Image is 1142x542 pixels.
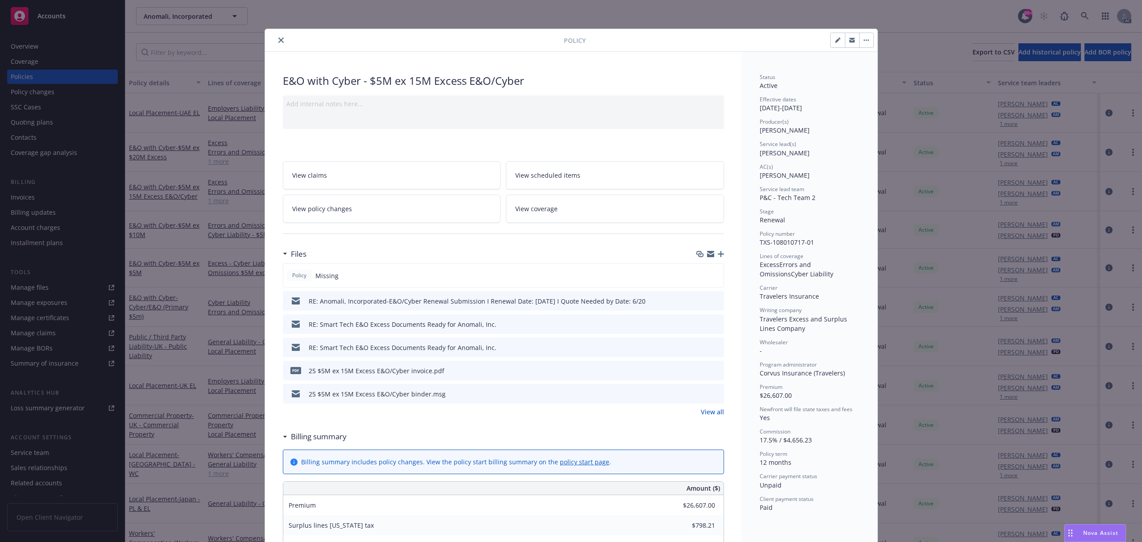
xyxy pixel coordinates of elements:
[760,306,802,314] span: Writing company
[760,208,774,215] span: Stage
[760,361,817,368] span: Program administrator
[276,35,286,46] button: close
[290,367,301,374] span: pdf
[309,343,497,352] div: RE: Smart Tech E&O Excess Documents Ready for Anomali, Inc.
[1064,524,1126,542] button: Nova Assist
[698,366,705,375] button: download file
[515,204,558,213] span: View coverage
[760,472,817,480] span: Carrier payment status
[760,369,845,377] span: Corvus Insurance (Travelers)
[760,185,804,193] span: Service lead team
[760,391,792,400] span: $26,607.00
[760,338,788,346] span: Wholesaler
[760,413,770,422] span: Yes
[760,481,782,489] span: Unpaid
[760,238,814,246] span: TXS-108010717-01
[760,163,773,171] span: AC(s)
[309,389,446,399] div: 25 $5M ex 15M Excess E&O/Cyber binder.msg
[506,161,724,189] a: View scheduled items
[291,248,306,260] h3: Files
[560,458,609,466] a: policy start page
[283,431,347,442] div: Billing summary
[283,161,501,189] a: View claims
[662,519,720,532] input: 0.00
[309,296,645,306] div: RE: Anomali, Incorporated-E&O/Cyber Renewal Submission I Renewal Date: [DATE] I Quote Needed by D...
[760,96,796,103] span: Effective dates
[712,296,720,306] button: preview file
[760,216,785,224] span: Renewal
[760,428,790,435] span: Commission
[760,96,860,113] div: [DATE] - [DATE]
[760,450,787,458] span: Policy term
[760,405,852,413] span: Newfront will file state taxes and fees
[760,503,773,512] span: Paid
[283,73,724,88] div: E&O with Cyber - $5M ex 15M Excess E&O/Cyber
[760,383,782,391] span: Premium
[292,171,327,180] span: View claims
[760,260,779,269] span: Excess
[289,501,316,509] span: Premium
[712,366,720,375] button: preview file
[289,521,374,529] span: Surplus lines [US_STATE] tax
[698,296,705,306] button: download file
[315,271,339,280] span: Missing
[712,389,720,399] button: preview file
[760,81,778,90] span: Active
[760,436,812,444] span: 17.5% / $4,656.23
[760,315,849,333] span: Travelers Excess and Surplus Lines Company
[286,99,720,108] div: Add internal notes here...
[760,140,796,148] span: Service lead(s)
[760,284,778,292] span: Carrier
[712,343,720,352] button: preview file
[760,495,814,503] span: Client payment status
[701,407,724,417] a: View all
[515,171,580,180] span: View scheduled items
[698,343,705,352] button: download file
[760,230,795,238] span: Policy number
[760,126,810,134] span: [PERSON_NAME]
[698,320,705,329] button: download file
[760,118,789,125] span: Producer(s)
[760,193,815,202] span: P&C - Tech Team 2
[292,204,352,213] span: View policy changes
[309,366,444,375] div: 25 $5M ex 15M Excess E&O/Cyber invoice.pdf
[687,484,720,493] span: Amount ($)
[760,252,803,260] span: Lines of coverage
[301,457,611,467] div: Billing summary includes policy changes. View the policy start billing summary on the .
[291,431,347,442] h3: Billing summary
[698,389,705,399] button: download file
[760,346,762,355] span: -
[506,195,724,223] a: View coverage
[662,499,720,512] input: 0.00
[712,320,720,329] button: preview file
[283,195,501,223] a: View policy changes
[309,320,497,329] div: RE: Smart Tech E&O Excess Documents Ready for Anomali, Inc.
[760,292,819,300] span: Travelers Insurance
[791,270,833,278] span: Cyber Liability
[564,36,586,45] span: Policy
[760,73,775,81] span: Status
[1065,525,1076,542] div: Drag to move
[290,271,308,279] span: Policy
[760,260,813,278] span: Errors and Omissions
[283,248,306,260] div: Files
[760,149,810,157] span: [PERSON_NAME]
[760,458,791,467] span: 12 months
[760,171,810,179] span: [PERSON_NAME]
[1083,529,1118,537] span: Nova Assist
